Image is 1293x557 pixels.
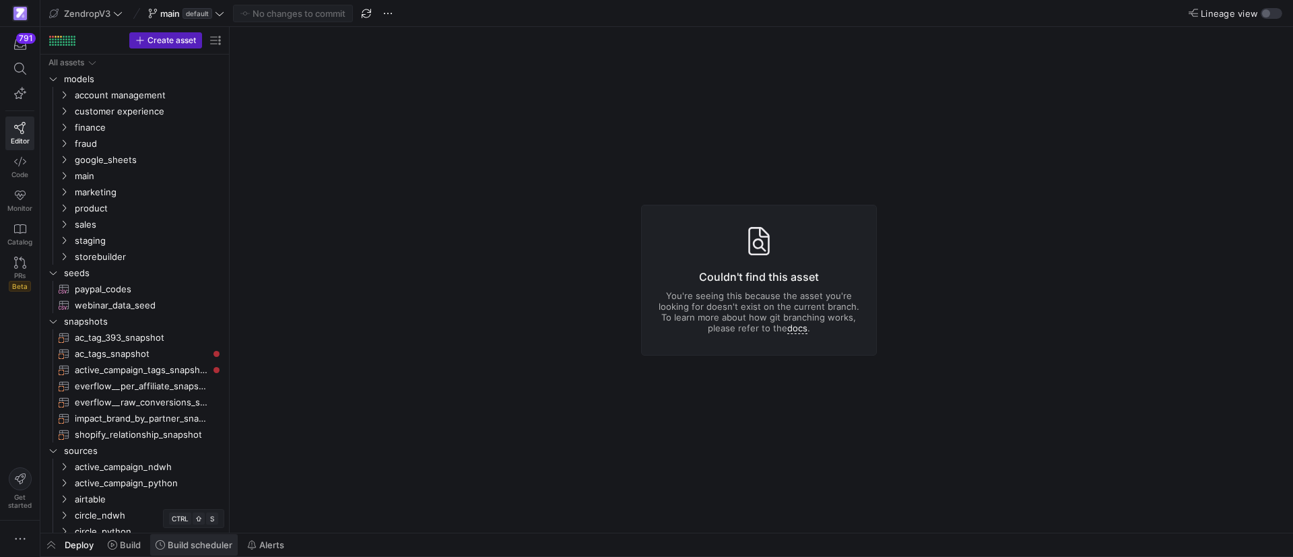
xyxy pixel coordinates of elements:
span: fraud [75,136,222,152]
span: active_campaign_tags_snapshot​​​​​​​ [75,362,208,378]
span: default [183,8,212,19]
span: snapshots [64,314,222,329]
span: Alerts [259,539,284,550]
a: ac_tags_snapshot​​​​​​​ [46,346,224,362]
button: 791 [5,32,34,57]
button: Build [102,533,147,556]
div: Press SPACE to select this row. [46,459,224,475]
span: ac_tags_snapshot​​​​​​​ [75,346,208,362]
a: active_campaign_tags_snapshot​​​​​​​ [46,362,224,378]
div: 791 [16,33,36,44]
span: Code [11,170,28,178]
div: Press SPACE to select this row. [46,443,224,459]
span: airtable [75,492,222,507]
span: active_campaign_ndwh [75,459,222,475]
span: Build scheduler [168,539,232,550]
span: Beta [9,281,31,292]
div: Press SPACE to select this row. [46,378,224,394]
span: CTRL [172,515,189,523]
a: shopify_relationship_snapshot​​​​​​​ [46,426,224,443]
span: seeds [64,265,222,281]
a: paypal_codes​​​​​​ [46,281,224,297]
span: shopify_relationship_snapshot​​​​​​​ [75,427,208,443]
div: Press SPACE to select this row. [46,313,224,329]
a: Catalog [5,218,34,251]
span: sources [64,443,222,459]
div: Press SPACE to select this row. [46,249,224,265]
span: paypal_codes​​​​​​ [75,282,208,297]
span: Editor [11,137,30,145]
span: product [75,201,222,216]
div: Press SPACE to select this row. [46,119,224,135]
div: Press SPACE to select this row. [46,297,224,313]
a: everflow__per_affiliate_snapshot​​​​​​​ [46,378,224,394]
div: Press SPACE to select this row. [46,184,224,200]
span: marketing [75,185,222,200]
span: PRs [14,271,26,280]
div: Press SPACE to select this row. [46,475,224,491]
a: ac_tag_393_snapshot​​​​​​​ [46,329,224,346]
span: models [64,71,222,87]
span: storebuilder [75,249,222,265]
div: Press SPACE to select this row. [46,523,224,539]
span: ZendropV3 [64,8,110,19]
h3: Couldn't find this asset [658,269,860,285]
div: Press SPACE to select this row. [46,200,224,216]
span: Lineage view [1201,8,1258,19]
span: circle_python [75,524,222,539]
span: main [160,8,180,19]
a: PRsBeta [5,251,34,297]
a: https://storage.googleapis.com/y42-prod-data-exchange/images/qZXOSqkTtPuVcXVzF40oUlM07HVTwZXfPK0U... [5,2,34,25]
p: You're seeing this because the asset you're looking for doesn't exist on the current branch. To l... [658,290,860,333]
button: Alerts [241,533,290,556]
div: Press SPACE to select this row. [46,491,224,507]
a: webinar_data_seed​​​​​​ [46,297,224,313]
div: Press SPACE to select this row. [46,216,224,232]
a: docs [787,323,807,334]
span: ⇧ [195,515,202,523]
div: Press SPACE to select this row. [46,168,224,184]
div: Press SPACE to select this row. [46,152,224,168]
span: everflow__raw_conversions_snapshot​​​​​​​ [75,395,208,410]
span: S [210,515,214,523]
span: Deploy [65,539,94,550]
a: Code [5,150,34,184]
span: everflow__per_affiliate_snapshot​​​​​​​ [75,379,208,394]
button: Build scheduler [150,533,238,556]
div: Press SPACE to select this row. [46,410,224,426]
div: Press SPACE to select this row. [46,55,224,71]
div: Press SPACE to select this row. [46,87,224,103]
button: ZendropV3 [46,5,126,22]
div: Press SPACE to select this row. [46,265,224,281]
span: finance [75,120,222,135]
div: Press SPACE to select this row. [46,329,224,346]
span: ac_tag_393_snapshot​​​​​​​ [75,330,208,346]
div: Press SPACE to select this row. [46,135,224,152]
div: Press SPACE to select this row. [46,426,224,443]
div: All assets [48,58,84,67]
a: Monitor [5,184,34,218]
span: Build [120,539,141,550]
span: staging [75,233,222,249]
div: Press SPACE to select this row. [46,394,224,410]
span: Get started [8,493,32,509]
a: Editor [5,117,34,150]
div: Press SPACE to select this row. [46,362,224,378]
span: impact_brand_by_partner_snapshot​​​​​​​ [75,411,208,426]
div: Press SPACE to select this row. [46,103,224,119]
span: main [75,168,222,184]
div: Press SPACE to select this row. [46,71,224,87]
div: Press SPACE to select this row. [46,281,224,297]
span: account management [75,88,222,103]
span: google_sheets [75,152,222,168]
a: impact_brand_by_partner_snapshot​​​​​​​ [46,410,224,426]
button: maindefault [145,5,228,22]
span: Catalog [7,238,32,246]
span: circle_ndwh [75,508,222,523]
span: webinar_data_seed​​​​​​ [75,298,208,313]
div: Press SPACE to select this row. [46,346,224,362]
div: Press SPACE to select this row. [46,507,224,523]
div: Press SPACE to select this row. [46,232,224,249]
span: Create asset [147,36,196,45]
span: active_campaign_python [75,476,222,491]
